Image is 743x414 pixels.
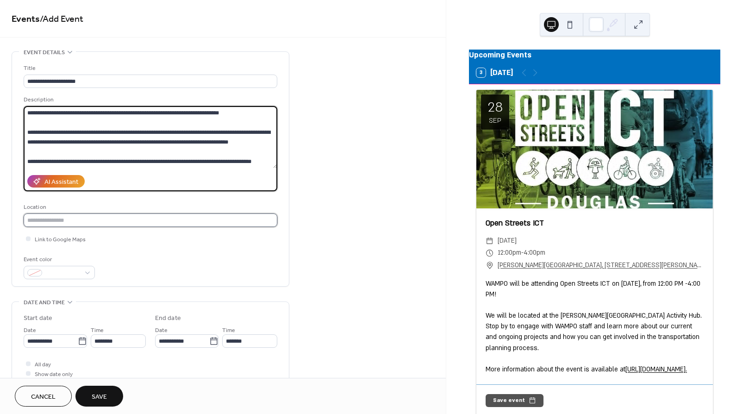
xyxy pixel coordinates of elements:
[524,247,545,259] span: 4:00pm
[476,279,713,375] div: WAMPO will be attending Open Streets ICT on [DATE], from 12:00 PM -4:00 PM! We will be located at...
[91,326,104,335] span: Time
[498,235,517,247] span: [DATE]
[155,314,181,323] div: End date
[486,394,543,407] button: Save event
[498,259,704,271] a: [PERSON_NAME][GEOGRAPHIC_DATA], [STREET_ADDRESS][PERSON_NAME]
[92,392,107,402] span: Save
[469,50,720,62] div: Upcoming Events
[12,10,40,28] a: Events
[24,314,52,323] div: Start date
[486,259,494,271] div: ​
[35,235,86,245] span: Link to Google Maps
[476,218,713,230] div: Open Streets ICT
[155,326,168,335] span: Date
[35,370,73,379] span: Show date only
[473,66,517,80] button: 3[DATE]
[24,298,65,307] span: Date and time
[487,100,503,115] div: 28
[625,365,687,374] a: [URL][DOMAIN_NAME].
[44,177,78,187] div: AI Assistant
[498,247,521,259] span: 12:00pm
[40,10,83,28] span: / Add Event
[222,326,235,335] span: Time
[521,247,524,259] span: -
[24,255,93,264] div: Event color
[15,386,72,407] button: Cancel
[489,117,501,125] div: Sep
[27,175,85,188] button: AI Assistant
[75,386,123,407] button: Save
[24,48,65,57] span: Event details
[35,360,51,370] span: All day
[486,247,494,259] div: ​
[24,326,36,335] span: Date
[31,392,56,402] span: Cancel
[24,202,275,212] div: Location
[486,235,494,247] div: ​
[24,63,275,73] div: Title
[24,95,275,105] div: Description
